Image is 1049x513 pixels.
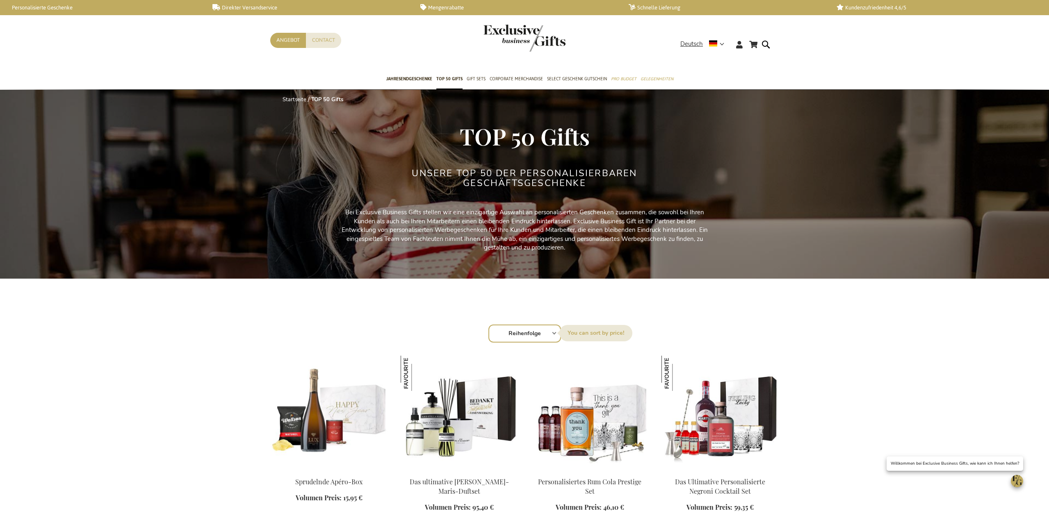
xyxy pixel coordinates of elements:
[401,356,518,470] img: The Ultimate Marie-Stella-Maris Fragrance Set
[283,96,306,103] a: Startseite
[680,39,730,49] div: Deutsch
[483,25,566,52] img: Exclusive Business gifts logo
[686,503,732,511] span: Volumen Preis:
[436,75,463,83] span: TOP 50 Gifts
[611,75,636,83] span: Pro Budget
[641,75,673,83] span: Gelegenheiten
[661,356,779,470] img: The Ultimate Personalized Negroni Cocktail Set
[371,168,678,188] h2: Unsere TOP 50 der personalisierbaren Geschäftsgeschenke
[531,467,648,475] a: Personalised Rum Cola Prestige Set
[675,477,765,495] a: Das Ultimative Personalisierte Negroni Cocktail Set
[340,208,709,252] p: Bei Exclusive Business Gifts stellen wir eine einzigartige Auswahl an personalisierten Geschenken...
[661,467,779,475] a: The Ultimate Personalized Negroni Cocktail Set Das Ultimative Personalisierte Negroni Cocktail Set
[531,356,648,470] img: Personalised Rum Cola Prestige Set
[4,4,199,11] a: Personalisierte Geschenke
[686,503,754,512] a: Volumen Preis: 59,35 €
[559,325,632,341] label: Sortieren nach
[837,4,1032,11] a: Kundenzufriedenheit 4,6/5
[386,75,432,83] span: Jahresendgeschenke
[343,493,363,502] span: 15,95 €
[296,493,363,503] a: Volumen Preis: 15,95 €
[270,467,388,475] a: Sparkling Apero Box
[472,503,494,511] span: 95,40 €
[270,33,306,48] a: Angebot
[420,4,616,11] a: Mengenrabatte
[212,4,408,11] a: Direkter Versandservice
[483,25,524,52] a: store logo
[306,33,341,48] a: Contact
[311,96,343,103] strong: TOP 50 Gifts
[410,477,509,495] a: Das ultimative [PERSON_NAME]-Maris-Duftset
[734,503,754,511] span: 59,35 €
[490,75,543,83] span: Corporate Merchandise
[603,503,624,511] span: 46,10 €
[629,4,824,11] a: Schnelle Lieferung
[270,356,388,470] img: Sparkling Apero Box
[547,75,607,83] span: Select Geschenk Gutschein
[467,75,486,83] span: Gift Sets
[538,477,641,495] a: Personalisiertes Rum Cola Prestige Set
[680,39,703,49] span: Deutsch
[296,493,342,502] span: Volumen Preis:
[295,477,363,486] a: Sprudelnde Apéro-Box
[460,121,590,151] span: TOP 50 Gifts
[425,503,471,511] span: Volumen Preis:
[401,467,518,475] a: The Ultimate Marie-Stella-Maris Fragrance Set Das ultimative Marie-Stella-Maris-Duftset
[401,356,436,391] img: Das ultimative Marie-Stella-Maris-Duftset
[425,503,494,512] a: Volumen Preis: 95,40 €
[556,503,602,511] span: Volumen Preis:
[661,356,697,391] img: Das Ultimative Personalisierte Negroni Cocktail Set
[556,503,624,512] a: Volumen Preis: 46,10 €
